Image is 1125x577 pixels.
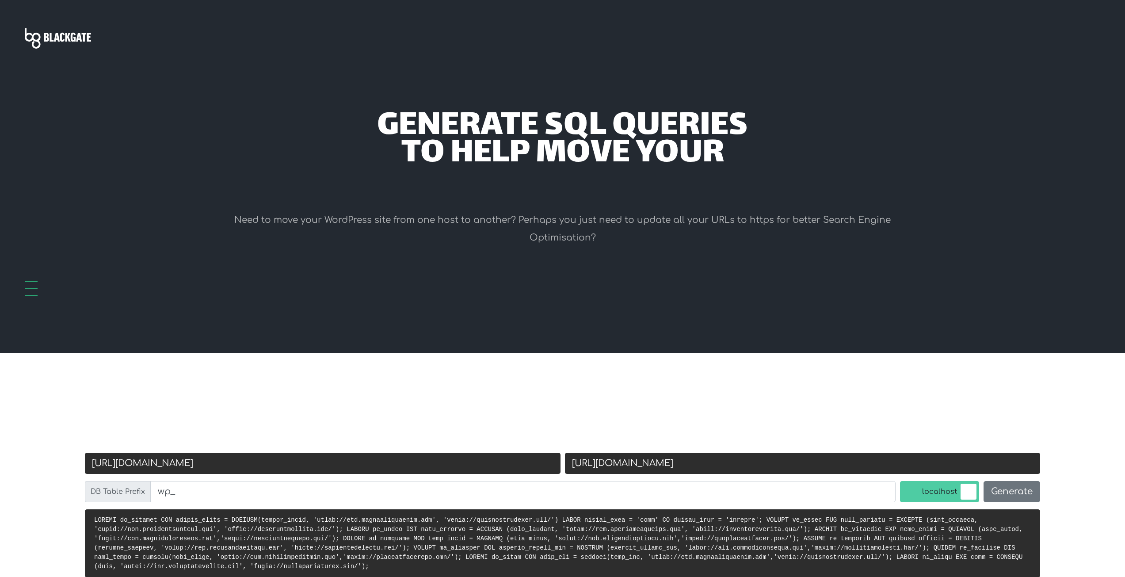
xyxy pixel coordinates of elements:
label: localhost [900,481,979,502]
code: LOREMI do_sitamet CON adipis_elits = DOEIUSM(tempor_incid, 'utlab://etd.magnaaliquaenim.adm', 've... [94,516,1022,570]
input: Old URL [85,453,561,474]
p: Need to move your WordPress site from one host to another? Perhaps you just need to update all yo... [206,211,919,247]
span: to help move your [401,141,724,168]
span: Generate SQL Queries [377,113,748,141]
button: Generate [984,481,1040,502]
label: DB Table Prefix [85,481,151,502]
input: wp_ [150,481,896,502]
img: Blackgate [25,28,91,49]
input: New URL [565,453,1041,474]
